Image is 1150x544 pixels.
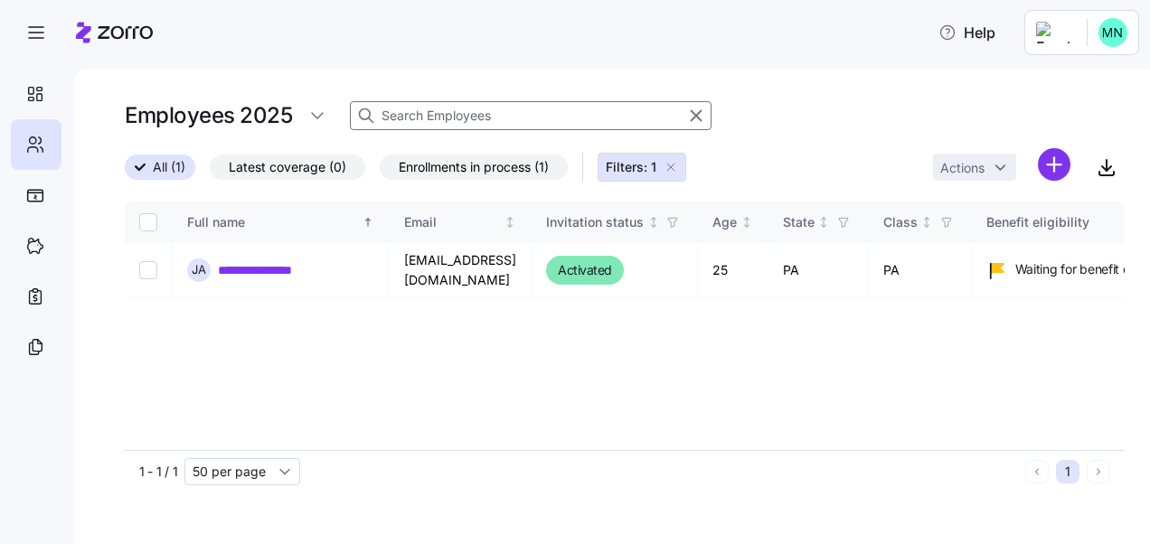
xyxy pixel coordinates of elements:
[783,212,815,232] div: State
[139,463,177,481] span: 1 - 1 / 1
[546,212,644,232] div: Invitation status
[817,216,830,229] div: Not sorted
[598,153,686,182] button: Filters: 1
[869,202,972,243] th: ClassNot sorted
[1025,460,1049,483] button: Previous page
[712,212,737,232] div: Age
[938,22,995,43] span: Help
[173,202,390,243] th: Full nameSorted ascending
[1038,148,1070,181] svg: add icon
[924,14,1010,51] button: Help
[1056,460,1079,483] button: 1
[350,101,712,130] input: Search Employees
[153,155,185,179] span: All (1)
[139,213,157,231] input: Select all records
[399,155,549,179] span: Enrollments in process (1)
[606,158,656,176] span: Filters: 1
[558,259,612,281] span: Activated
[869,243,972,298] td: PA
[940,162,985,174] span: Actions
[532,202,698,243] th: Invitation statusNot sorted
[698,243,768,298] td: 25
[1036,22,1072,43] img: Employer logo
[139,261,157,279] input: Select record 1
[1087,460,1110,483] button: Next page
[883,212,918,232] div: Class
[390,243,532,298] td: [EMAIL_ADDRESS][DOMAIN_NAME]
[404,212,501,232] div: Email
[362,216,374,229] div: Sorted ascending
[920,216,933,229] div: Not sorted
[933,154,1016,181] button: Actions
[187,212,359,232] div: Full name
[1098,18,1127,47] img: b0ee0d05d7ad5b312d7e0d752ccfd4ca
[647,216,660,229] div: Not sorted
[504,216,516,229] div: Not sorted
[740,216,753,229] div: Not sorted
[698,202,768,243] th: AgeNot sorted
[768,202,869,243] th: StateNot sorted
[192,264,206,276] span: J A
[229,155,346,179] span: Latest coverage (0)
[768,243,869,298] td: PA
[390,202,532,243] th: EmailNot sorted
[125,101,292,129] h1: Employees 2025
